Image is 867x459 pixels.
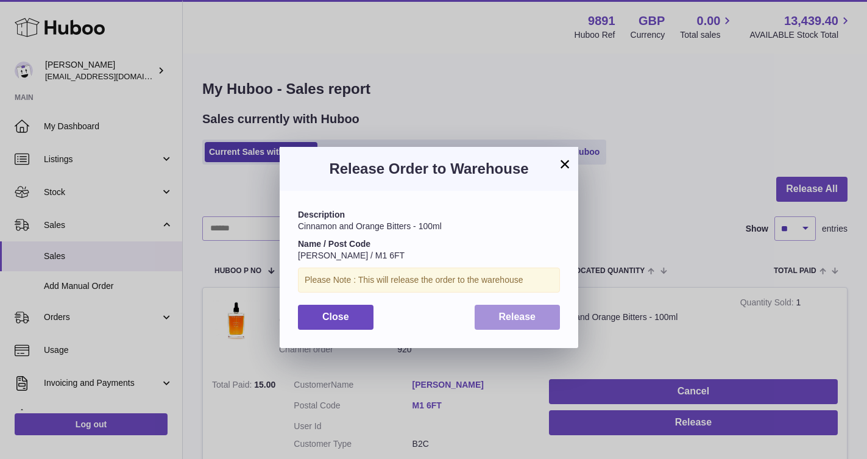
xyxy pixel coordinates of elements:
div: Please Note : This will release the order to the warehouse [298,268,560,293]
strong: Description [298,210,345,219]
h3: Release Order to Warehouse [298,159,560,179]
span: Release [499,311,536,322]
span: Close [322,311,349,322]
button: Release [475,305,561,330]
strong: Name / Post Code [298,239,370,249]
span: Cinnamon and Orange Bitters - 100ml [298,221,442,231]
span: [PERSON_NAME] / M1 6FT [298,251,405,260]
button: Close [298,305,373,330]
button: × [557,157,572,171]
